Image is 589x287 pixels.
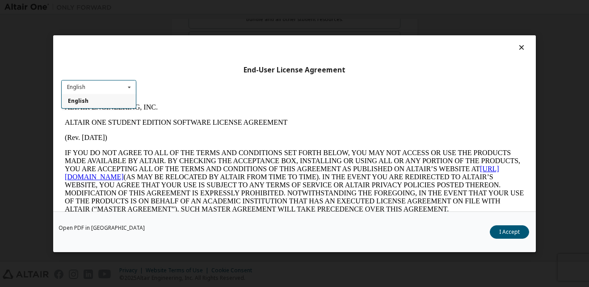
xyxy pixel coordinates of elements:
[4,121,463,153] p: This Altair One Student Edition Software License Agreement (“Agreement”) is between Altair Engine...
[68,97,88,105] span: English
[4,49,463,114] p: IF YOU DO NOT AGREE TO ALL OF THE TERMS AND CONDITIONS SET FORTH BELOW, YOU MAY NOT ACCESS OR USE...
[4,65,438,81] a: [URL][DOMAIN_NAME]
[61,65,528,74] div: End-User License Agreement
[59,225,145,230] a: Open PDF in [GEOGRAPHIC_DATA]
[4,4,463,12] p: ALTAIR ENGINEERING, INC.
[4,19,463,27] p: ALTAIR ONE STUDENT EDITION SOFTWARE LICENSE AGREEMENT
[67,84,85,90] div: English
[4,34,463,42] p: (Rev. [DATE])
[490,225,529,238] button: I Accept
